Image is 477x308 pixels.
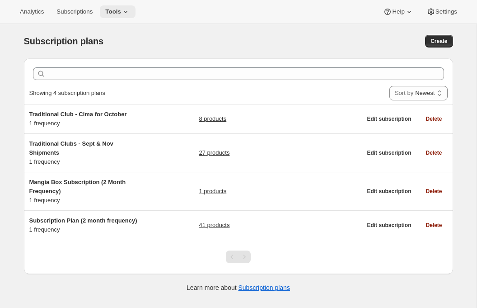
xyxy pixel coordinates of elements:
span: Showing 4 subscription plans [29,90,105,96]
span: Delete [426,115,442,123]
span: Subscription plans [24,36,103,46]
span: Edit subscription [367,149,411,156]
span: Create [430,38,447,45]
button: Analytics [14,5,49,18]
span: Subscription Plan (2 month frequency) [29,217,137,224]
button: Delete [420,185,447,198]
button: Subscriptions [51,5,98,18]
button: Edit subscription [361,185,416,198]
a: 1 products [199,187,226,196]
span: Tools [105,8,121,15]
span: Delete [426,188,442,195]
button: Edit subscription [361,147,416,159]
div: 1 frequency [29,139,142,166]
div: 1 frequency [29,110,142,128]
div: 1 frequency [29,178,142,205]
nav: Pagination [226,251,251,263]
span: Settings [435,8,457,15]
button: Delete [420,113,447,125]
button: Tools [100,5,136,18]
span: Delete [426,222,442,229]
button: Edit subscription [361,219,416,232]
span: Edit subscription [367,188,411,195]
span: Edit subscription [367,222,411,229]
span: Traditional Club - Cima for October [29,111,127,118]
button: Help [378,5,419,18]
div: 1 frequency [29,216,142,234]
span: Analytics [20,8,44,15]
span: Mangia Box Subscription (2 Month Frequency) [29,179,126,194]
button: Delete [420,147,447,159]
span: Help [392,8,404,15]
a: 8 products [199,114,226,123]
span: Subscriptions [56,8,93,15]
button: Edit subscription [361,113,416,125]
button: Settings [421,5,463,18]
a: 27 products [199,148,229,157]
button: Create [425,35,453,47]
span: Traditional Clubs - Sept & Nov Shipments [29,140,113,156]
span: Edit subscription [367,115,411,123]
a: Subscription plans [238,284,290,291]
a: 41 products [199,221,229,230]
button: Delete [420,219,447,232]
p: Learn more about [187,283,290,292]
span: Delete [426,149,442,156]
